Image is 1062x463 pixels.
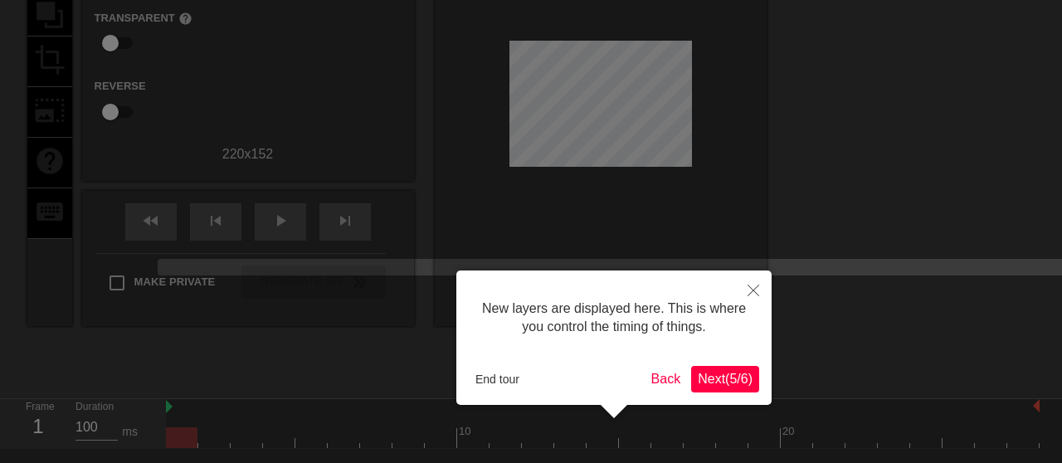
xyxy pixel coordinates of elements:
[469,367,526,392] button: End tour
[691,366,759,392] button: Next
[469,283,759,353] div: New layers are displayed here. This is where you control the timing of things.
[735,270,772,309] button: Close
[698,372,753,386] span: Next ( 5 / 6 )
[645,366,688,392] button: Back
